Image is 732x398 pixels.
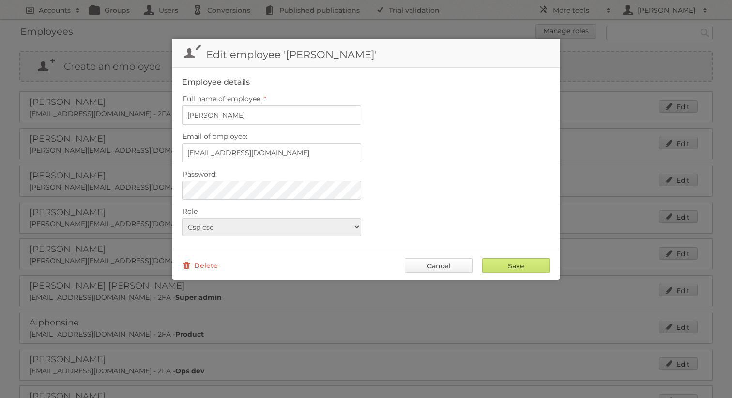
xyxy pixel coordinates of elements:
[405,258,473,273] a: Cancel
[182,143,361,162] input: name@publitas.com
[172,39,560,68] h1: Edit employee '[PERSON_NAME]'
[183,207,198,216] span: Role
[182,105,361,125] input: Full name
[182,77,250,87] legend: Employee details
[183,94,262,103] span: Full name of employee:
[482,258,550,273] input: Save
[183,170,217,178] span: Password:
[182,258,218,273] a: Delete
[183,132,247,141] span: Email of employee:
